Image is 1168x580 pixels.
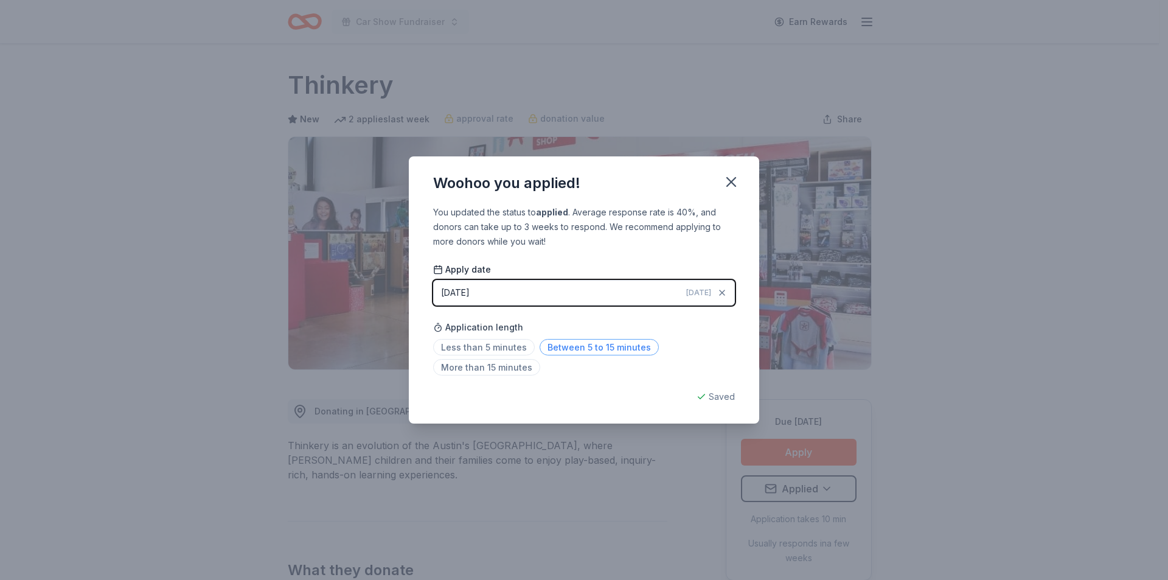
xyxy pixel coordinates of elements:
b: applied [536,207,568,217]
span: [DATE] [686,288,711,298]
span: Between 5 to 15 minutes [540,339,659,355]
div: You updated the status to . Average response rate is 40%, and donors can take up to 3 weeks to re... [433,205,735,249]
div: [DATE] [441,285,470,300]
button: [DATE][DATE] [433,280,735,306]
div: Woohoo you applied! [433,173,580,193]
span: Less than 5 minutes [433,339,535,355]
span: Apply date [433,264,491,276]
span: Application length [433,320,523,335]
span: More than 15 minutes [433,359,540,376]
